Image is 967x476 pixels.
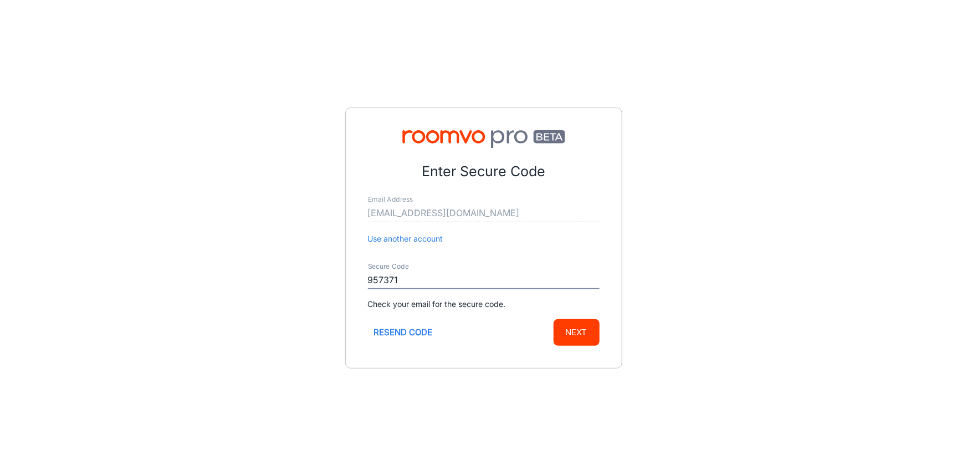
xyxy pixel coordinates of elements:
img: Roomvo PRO Beta [368,130,600,148]
button: Use another account [368,233,443,245]
button: Next [554,319,600,346]
label: Email Address [368,195,413,204]
input: Enter secure code [368,272,600,289]
p: Enter Secure Code [368,161,600,182]
button: Resend code [368,319,439,346]
input: myname@example.com [368,204,600,222]
label: Secure Code [368,262,409,272]
p: Check your email for the secure code. [368,298,600,310]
